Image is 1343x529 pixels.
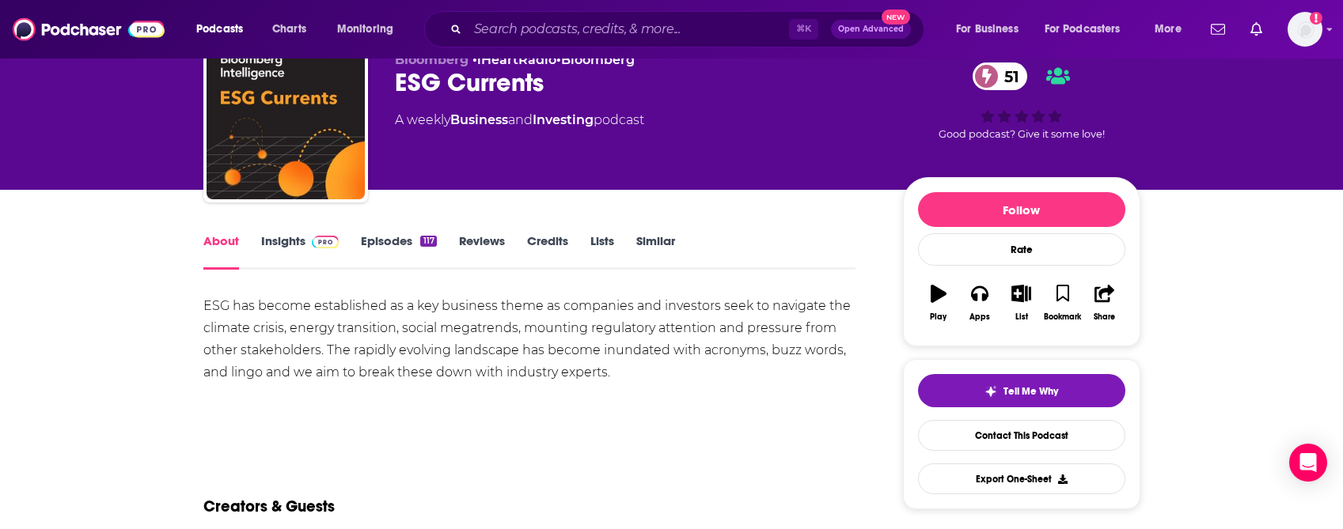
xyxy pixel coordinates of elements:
[1083,274,1125,331] button: Share
[395,111,644,130] div: A weekly podcast
[973,62,1027,90] a: 51
[903,52,1140,150] div: 51Good podcast? Give it some love!
[1288,12,1322,47] button: Show profile menu
[838,25,904,33] span: Open Advanced
[918,420,1125,451] a: Contact This Podcast
[196,18,243,40] span: Podcasts
[1288,12,1322,47] span: Logged in as inkhouseNYC
[918,374,1125,407] button: tell me why sparkleTell Me Why
[459,233,505,270] a: Reviews
[636,233,675,270] a: Similar
[395,52,469,67] span: Bloomberg
[326,17,414,42] button: open menu
[918,463,1125,494] button: Export One-Sheet
[1289,444,1327,482] div: Open Intercom Messenger
[988,62,1027,90] span: 51
[918,192,1125,227] button: Follow
[508,112,533,127] span: and
[361,233,436,270] a: Episodes117
[203,497,335,516] h2: Creators & Guests
[1044,312,1081,322] div: Bookmark
[1045,18,1121,40] span: For Podcasters
[945,17,1038,42] button: open menu
[1205,16,1231,43] a: Show notifications dropdown
[1042,274,1083,331] button: Bookmark
[272,18,306,40] span: Charts
[527,233,568,270] a: Credits
[13,14,165,44] img: Podchaser - Follow, Share and Rate Podcasts
[450,112,508,127] a: Business
[882,9,910,25] span: New
[1244,16,1269,43] a: Show notifications dropdown
[918,233,1125,266] div: Rate
[590,233,614,270] a: Lists
[969,312,990,322] div: Apps
[561,52,635,67] a: Bloomberg
[203,295,856,384] div: ESG has become established as a key business theme as companies and investors seek to navigate th...
[1015,312,1028,322] div: List
[472,52,556,67] span: •
[939,128,1105,140] span: Good podcast? Give it some love!
[1094,312,1115,322] div: Share
[956,18,1019,40] span: For Business
[918,274,959,331] button: Play
[468,17,789,42] input: Search podcasts, credits, & more...
[261,233,340,270] a: InsightsPodchaser Pro
[1003,385,1058,398] span: Tell Me Why
[984,385,997,398] img: tell me why sparkle
[831,20,911,39] button: Open AdvancedNew
[337,18,393,40] span: Monitoring
[1288,12,1322,47] img: User Profile
[556,52,635,67] span: •
[439,11,939,47] div: Search podcasts, credits, & more...
[533,112,594,127] a: Investing
[1144,17,1201,42] button: open menu
[262,17,316,42] a: Charts
[1000,274,1041,331] button: List
[789,19,818,40] span: ⌘ K
[930,312,947,322] div: Play
[312,236,340,248] img: Podchaser Pro
[1034,17,1144,42] button: open menu
[420,236,436,247] div: 117
[203,233,239,270] a: About
[1310,12,1322,25] svg: Add a profile image
[1155,18,1182,40] span: More
[185,17,264,42] button: open menu
[207,41,365,199] img: ESG Currents
[959,274,1000,331] button: Apps
[477,52,556,67] a: iHeartRadio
